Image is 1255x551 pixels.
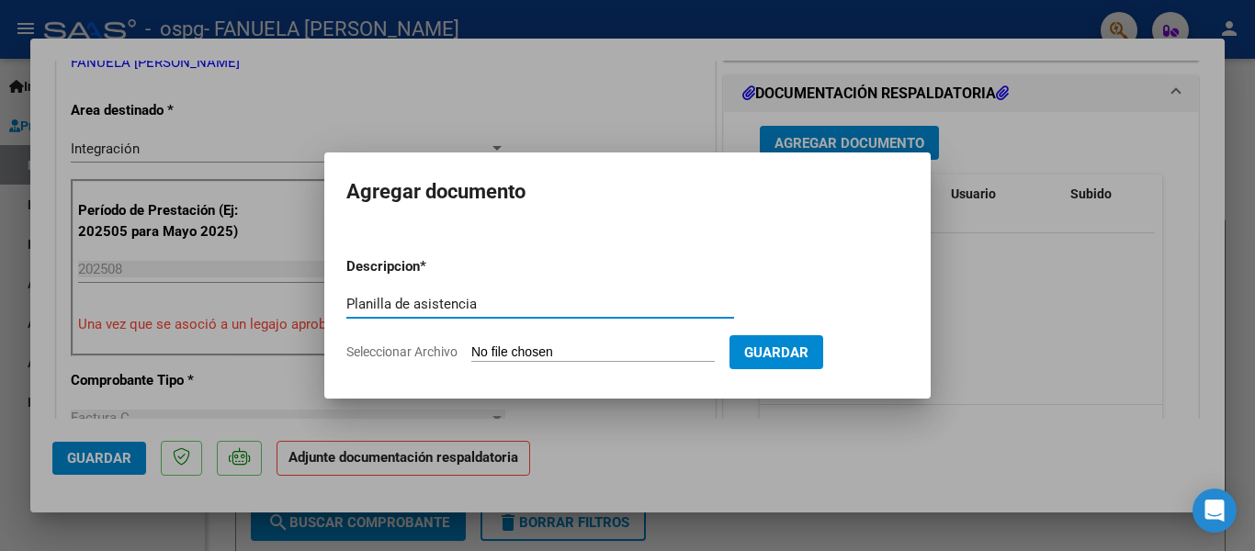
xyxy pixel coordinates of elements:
button: Guardar [729,335,823,369]
h2: Agregar documento [346,174,909,209]
span: Guardar [744,344,808,361]
p: Descripcion [346,256,515,277]
span: Seleccionar Archivo [346,344,458,359]
div: Open Intercom Messenger [1193,489,1237,533]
